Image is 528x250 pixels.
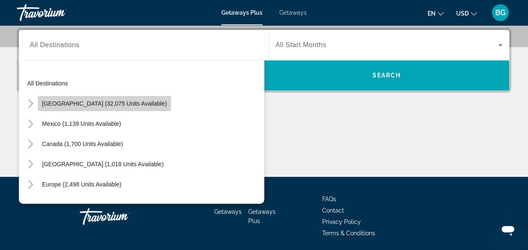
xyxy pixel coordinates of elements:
button: Change currency [456,7,477,19]
span: en [428,10,436,17]
a: Getaways Plus [221,9,263,16]
span: All Destinations [30,41,79,48]
a: FAQs [322,196,336,202]
button: All destinations [23,76,264,91]
a: Getaways Plus [248,208,276,224]
a: Travorium [80,204,164,229]
button: Toggle Canada (1,700 units available) [23,137,38,152]
span: Search [372,72,401,79]
button: Toggle United States (32,075 units available) [23,96,38,111]
button: User Menu [489,4,511,21]
button: Search [264,60,510,90]
span: [GEOGRAPHIC_DATA] (1,018 units available) [42,161,163,168]
span: BG [495,8,506,17]
span: USD [456,10,469,17]
a: Getaways [279,9,307,16]
button: Toggle Europe (2,498 units available) [23,177,38,192]
button: Europe (2,498 units available) [38,177,126,192]
span: Mexico (1,139 units available) [42,120,121,127]
iframe: Button to launch messaging window [494,216,521,243]
button: [GEOGRAPHIC_DATA] (1,018 units available) [38,157,168,172]
div: Search widget [19,30,509,90]
button: Australia (195 units available) [38,197,125,212]
a: Privacy Policy [322,218,361,225]
span: All Start Months [276,41,326,48]
button: Toggle Mexico (1,139 units available) [23,117,38,131]
span: All destinations [27,80,68,87]
a: Contact [322,207,344,214]
button: Toggle Caribbean & Atlantic Islands (1,018 units available) [23,157,38,172]
a: Getaways [214,208,242,215]
button: Canada (1,700 units available) [38,136,127,152]
span: [GEOGRAPHIC_DATA] (32,075 units available) [42,100,167,107]
span: Canada (1,700 units available) [42,141,123,147]
a: Terms & Conditions [322,230,375,237]
a: Travorium [17,2,101,24]
span: Europe (2,498 units available) [42,181,121,188]
button: Change language [428,7,444,19]
button: Mexico (1,139 units available) [38,116,125,131]
button: [GEOGRAPHIC_DATA] (32,075 units available) [38,96,171,111]
button: Toggle Australia (195 units available) [23,197,38,212]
